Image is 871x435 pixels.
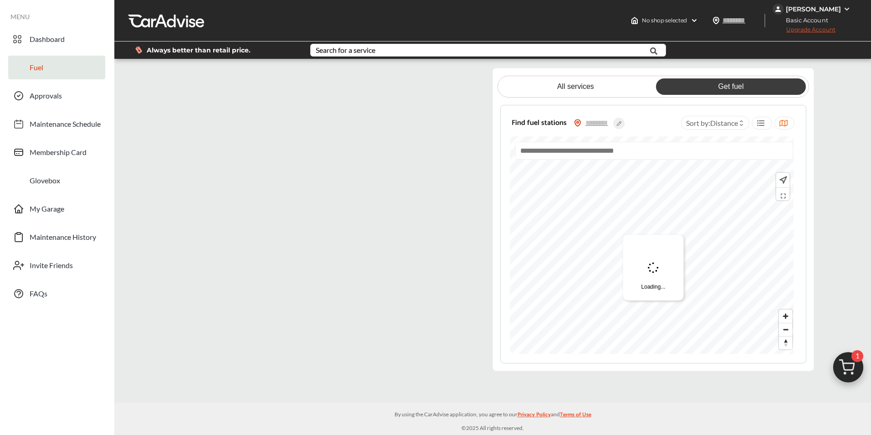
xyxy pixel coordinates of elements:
[30,289,47,301] span: FAQs
[147,47,251,53] span: Always better than retail price.
[30,35,65,47] span: Dashboard
[30,148,87,160] span: Membership Card
[8,225,105,249] a: Maintenance History
[774,16,835,25] span: Basic Account
[686,119,738,127] span: Sort by :
[779,323,792,336] button: Zoom out
[8,84,105,108] a: Approvals
[8,27,105,51] a: Dashboard
[512,117,567,129] span: Find fuel stations
[114,410,871,419] p: By using the CarAdvise application, you agree to our and
[623,235,684,300] div: Loading...
[517,410,551,424] a: Privacy Policy
[843,5,851,13] img: WGsFRI8htEPBVLJbROoPRyZpYNWhNONpIPPETTm6eUC0GeLEiAAAAAElFTkSuQmCC
[560,410,591,424] a: Terms of Use
[8,56,105,79] a: Fuel
[691,17,698,24] img: header-down-arrow.9dd2ce7d.svg
[30,204,64,216] span: My Garage
[773,26,835,37] span: Upgrade Account
[851,350,863,362] span: 1
[8,140,105,164] a: Membership Card
[826,348,870,392] img: cart_icon.3d0951e8.svg
[773,4,784,15] img: jVpblrzwTbfkPYzPPzSLxeg0AAAAASUVORK5CYII=
[712,17,720,24] img: location_vector.a44bc228.svg
[30,233,96,244] span: Maintenance History
[8,112,105,136] a: Maintenance Schedule
[779,336,792,349] button: Reset bearing to north
[30,63,43,75] span: Fuel
[8,254,105,277] a: Invite Friends
[778,175,787,185] img: recenter.ce011a49.svg
[642,17,687,24] span: No shop selected
[8,169,105,192] a: Glovebox
[10,13,30,21] span: MENU
[656,78,806,95] a: Get fuel
[764,14,765,27] img: header-divider.bc55588e.svg
[316,47,375,54] div: Search for a service
[779,310,792,323] button: Zoom in
[135,46,142,54] img: dollor_label_vector.a70140d1.svg
[710,119,738,127] span: Distance
[501,78,651,95] a: All services
[574,119,581,127] img: location_vector_orange.38f05af8.svg
[631,17,638,24] img: header-home-logo.8d720a4f.svg
[8,197,105,221] a: My Garage
[30,261,73,273] span: Invite Friends
[30,119,101,131] span: Maintenance Schedule
[8,282,105,306] a: FAQs
[786,5,841,13] div: [PERSON_NAME]
[30,91,62,103] span: Approvals
[30,176,60,188] span: Glovebox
